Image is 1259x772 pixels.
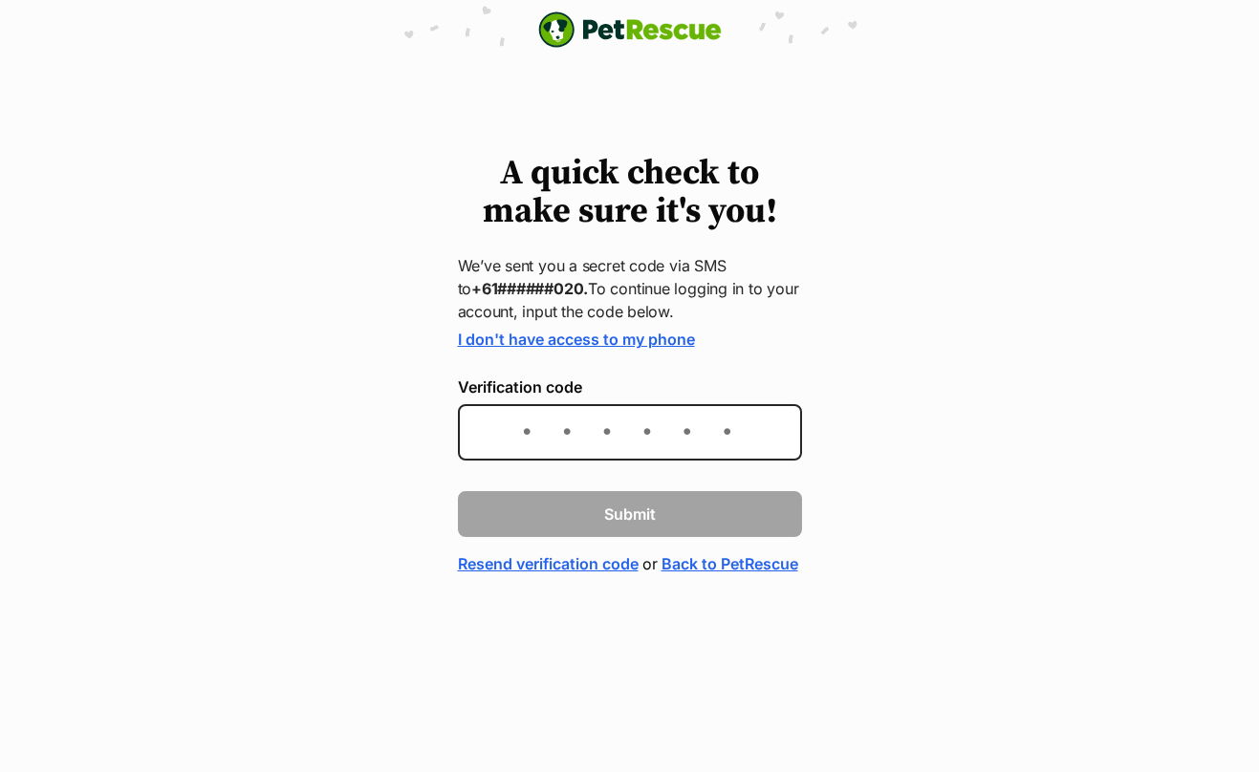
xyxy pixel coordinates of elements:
label: Verification code [458,378,802,396]
strong: +61######020. [471,279,588,298]
span: or [642,552,658,575]
img: logo-e224e6f780fb5917bec1dbf3a21bbac754714ae5b6737aabdf751b685950b380.svg [538,11,722,48]
button: Submit [458,491,802,537]
p: We’ve sent you a secret code via SMS to To continue logging in to your account, input the code be... [458,254,802,323]
input: Enter the 6-digit verification code sent to your device [458,404,802,461]
a: Resend verification code [458,552,639,575]
h1: A quick check to make sure it's you! [458,155,802,231]
span: Submit [604,503,656,525]
a: I don't have access to my phone [458,330,695,349]
a: Back to PetRescue [662,552,798,575]
a: PetRescue [538,11,722,48]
